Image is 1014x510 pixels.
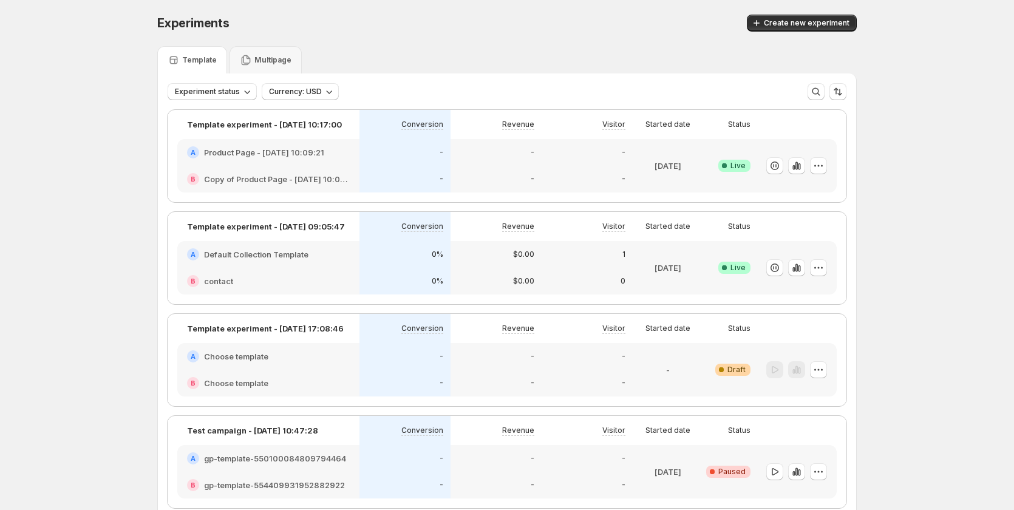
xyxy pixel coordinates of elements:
[730,263,746,273] span: Live
[602,120,625,129] p: Visitor
[666,364,670,376] p: -
[204,350,268,362] h2: Choose template
[191,175,196,183] h2: B
[829,83,846,100] button: Sort the results
[269,87,322,97] span: Currency: USD
[645,324,690,333] p: Started date
[168,83,257,100] button: Experiment status
[440,174,443,184] p: -
[502,120,534,129] p: Revenue
[191,379,196,387] h2: B
[204,479,345,491] h2: gp-template-554409931952882922
[655,262,681,274] p: [DATE]
[432,250,443,259] p: 0%
[204,377,268,389] h2: Choose template
[513,250,534,259] p: $0.00
[622,454,625,463] p: -
[728,222,750,231] p: Status
[622,148,625,157] p: -
[645,426,690,435] p: Started date
[622,378,625,388] p: -
[655,466,681,478] p: [DATE]
[191,251,196,258] h2: A
[187,424,318,437] p: Test campaign - [DATE] 10:47:28
[621,276,625,286] p: 0
[622,250,625,259] p: 1
[531,148,534,157] p: -
[531,480,534,490] p: -
[175,87,240,97] span: Experiment status
[513,276,534,286] p: $0.00
[262,83,339,100] button: Currency: USD
[401,426,443,435] p: Conversion
[182,55,217,65] p: Template
[764,18,849,28] span: Create new experiment
[401,324,443,333] p: Conversion
[440,480,443,490] p: -
[187,322,344,335] p: Template experiment - [DATE] 17:08:46
[718,467,746,477] span: Paused
[730,161,746,171] span: Live
[727,365,746,375] span: Draft
[187,118,342,131] p: Template experiment - [DATE] 10:17:00
[622,352,625,361] p: -
[432,276,443,286] p: 0%
[622,174,625,184] p: -
[531,352,534,361] p: -
[191,277,196,285] h2: B
[747,15,857,32] button: Create new experiment
[440,378,443,388] p: -
[191,481,196,489] h2: B
[531,378,534,388] p: -
[204,275,233,287] h2: contact
[502,426,534,435] p: Revenue
[602,426,625,435] p: Visitor
[440,352,443,361] p: -
[622,480,625,490] p: -
[157,16,230,30] span: Experiments
[204,452,346,464] h2: gp-template-550100084809794464
[645,222,690,231] p: Started date
[401,222,443,231] p: Conversion
[655,160,681,172] p: [DATE]
[191,353,196,360] h2: A
[187,220,345,233] p: Template experiment - [DATE] 09:05:47
[531,454,534,463] p: -
[191,149,196,156] h2: A
[204,248,308,260] h2: Default Collection Template
[502,222,534,231] p: Revenue
[440,454,443,463] p: -
[502,324,534,333] p: Revenue
[191,455,196,462] h2: A
[440,148,443,157] p: -
[602,222,625,231] p: Visitor
[728,120,750,129] p: Status
[204,146,324,158] h2: Product Page - [DATE] 10:09:21
[645,120,690,129] p: Started date
[602,324,625,333] p: Visitor
[254,55,291,65] p: Multipage
[401,120,443,129] p: Conversion
[204,173,350,185] h2: Copy of Product Page - [DATE] 10:09:21
[728,324,750,333] p: Status
[531,174,534,184] p: -
[728,426,750,435] p: Status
